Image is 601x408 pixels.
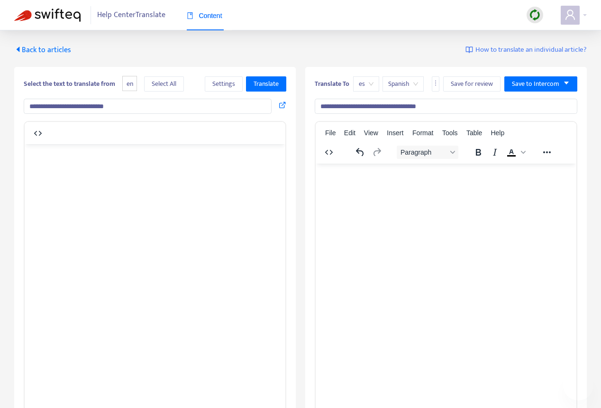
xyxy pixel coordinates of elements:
a: How to translate an individual article? [465,45,587,56]
span: View [364,129,378,137]
div: Text color Black [503,146,527,159]
span: Content [187,12,222,19]
iframe: Button to launch messaging window, conversation in progress [563,370,593,400]
span: Back to articles [14,44,71,56]
span: Insert [387,129,403,137]
span: user [565,9,576,20]
span: Format [412,129,433,137]
span: Settings [212,79,235,89]
button: Settings [205,76,243,92]
button: Translate [246,76,286,92]
b: Select the text to translate from [24,78,115,89]
button: Bold [470,146,486,159]
button: Select All [144,76,184,92]
span: Tools [442,129,458,137]
span: es [359,77,373,91]
img: image-link [465,46,473,54]
span: Translate [254,79,279,89]
button: Reveal or hide additional toolbar items [539,146,555,159]
b: Translate To [315,78,349,89]
button: Redo [369,146,385,159]
button: Block Paragraph [397,146,458,159]
span: Spanish [388,77,418,91]
span: Help [491,129,504,137]
span: Paragraph [401,148,447,156]
span: How to translate an individual article? [475,45,587,56]
span: caret-down [563,80,570,86]
span: book [187,12,193,19]
img: Swifteq [14,9,81,22]
span: caret-left [14,46,22,53]
button: Save for review [443,76,501,92]
span: File [325,129,336,137]
span: Edit [344,129,355,137]
span: Save to Intercom [512,79,559,89]
button: Save to Intercomcaret-down [504,76,577,92]
button: more [432,76,439,92]
span: more [432,80,439,86]
span: Save for review [451,79,493,89]
span: en [122,76,137,92]
img: sync.dc5367851b00ba804db3.png [529,9,541,21]
span: Help Center Translate [97,6,165,24]
button: Italic [487,146,503,159]
span: Select All [152,79,176,89]
span: Table [466,129,482,137]
button: Undo [352,146,368,159]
